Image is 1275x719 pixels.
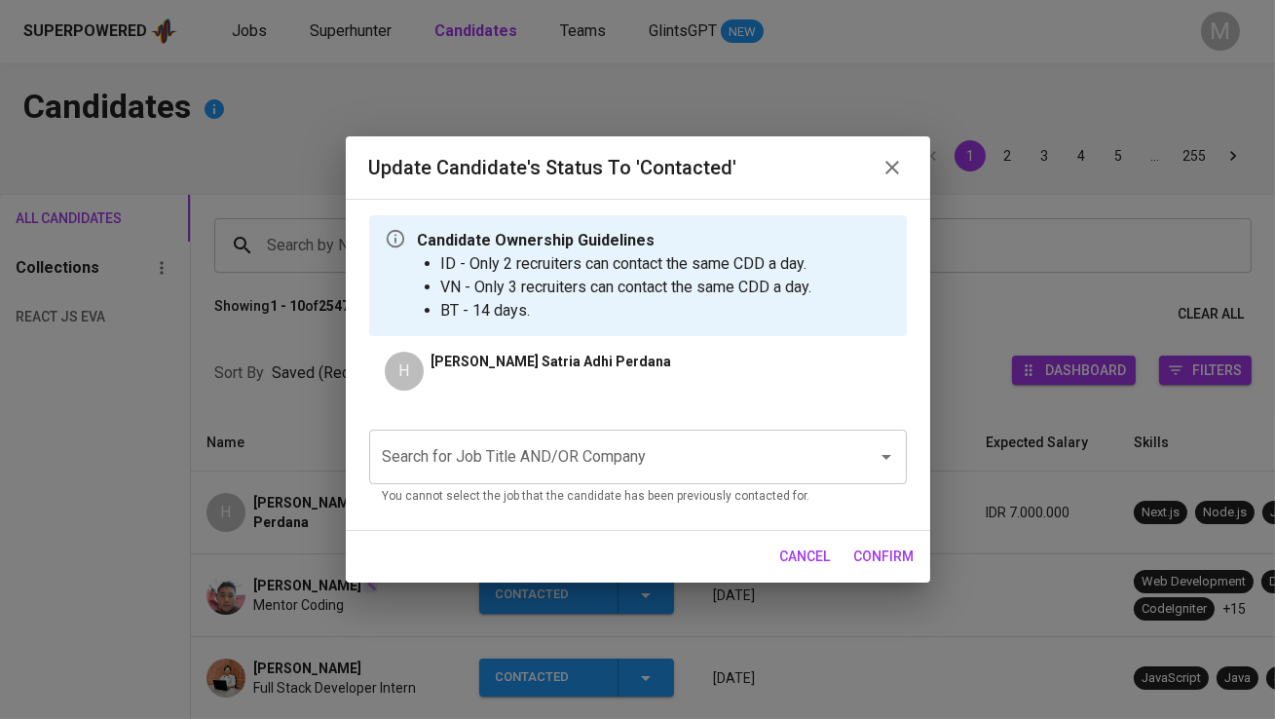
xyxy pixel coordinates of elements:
[369,152,737,183] h6: Update Candidate's Status to 'Contacted'
[431,352,672,371] p: [PERSON_NAME] Satria Adhi Perdana
[441,299,812,322] li: BT - 14 days.
[873,443,900,471] button: Open
[772,539,839,575] button: cancel
[780,545,831,569] span: cancel
[854,545,915,569] span: confirm
[418,229,812,252] p: Candidate Ownership Guidelines
[383,487,893,507] p: You cannot select the job that the candidate has been previously contacted for.
[441,252,812,276] li: ID - Only 2 recruiters can contact the same CDD a day.
[385,352,424,391] div: H
[846,539,922,575] button: confirm
[441,276,812,299] li: VN - Only 3 recruiters can contact the same CDD a day.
